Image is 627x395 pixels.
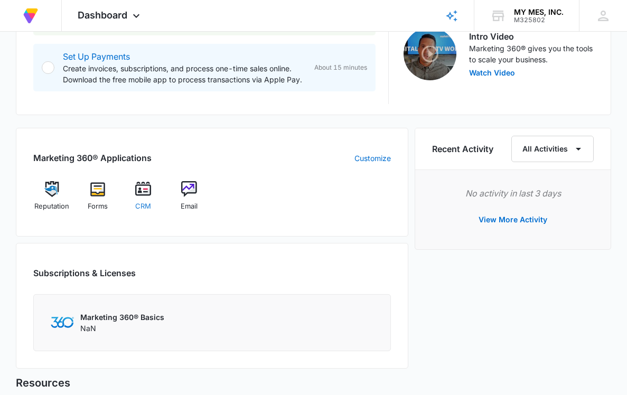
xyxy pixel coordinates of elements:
img: Marketing 360 Logo [51,317,74,328]
div: account name [514,8,564,16]
p: Create invoices, subscriptions, and process one-time sales online. Download the free mobile app t... [63,63,306,85]
span: About 15 minutes [314,63,367,72]
span: Email [181,201,198,212]
a: Reputation [33,181,71,219]
h2: Subscriptions & Licenses [33,267,136,279]
button: View More Activity [468,207,558,232]
span: Reputation [34,201,69,212]
a: CRM [125,181,162,219]
span: CRM [135,201,151,212]
button: All Activities [511,136,594,162]
p: No activity in last 3 days [432,187,594,200]
img: Intro Video [404,27,456,80]
p: Marketing 360® gives you the tools to scale your business. [469,43,594,65]
a: Forms [79,181,116,219]
a: Email [171,181,208,219]
h3: Intro Video [469,30,594,43]
h2: Marketing 360® Applications [33,152,152,164]
div: account id [514,16,564,24]
div: NaN [80,312,164,334]
button: Watch Video [469,69,515,77]
span: Forms [88,201,108,212]
span: Dashboard [78,10,127,21]
h6: Recent Activity [432,143,493,155]
h5: Resources [16,375,612,391]
a: Customize [354,153,391,164]
img: Volusion [21,6,40,25]
p: Marketing 360® Basics [80,312,164,323]
a: Set Up Payments [63,51,130,62]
